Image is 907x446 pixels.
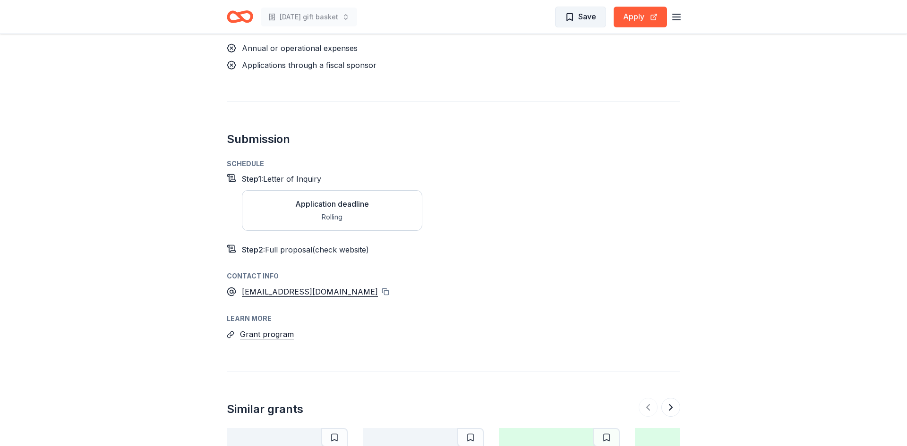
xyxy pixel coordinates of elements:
span: Step 1 : [242,174,263,184]
h2: Submission [227,132,680,147]
span: Full proposal (check website) [265,245,369,254]
a: [EMAIL_ADDRESS][DOMAIN_NAME] [242,286,378,298]
button: [DATE] gift basket [261,8,357,26]
span: Letter of Inquiry [263,174,321,184]
div: Similar grants [227,402,303,417]
button: Save [555,7,606,27]
span: Applications through a fiscal sponsor [242,60,376,70]
div: Learn more [227,313,680,324]
button: Grant program [240,328,294,340]
div: Contact info [227,270,680,282]
div: Schedule [227,158,680,169]
div: Application deadline [295,198,369,210]
a: Home [227,6,253,28]
div: Rolling [295,211,369,223]
span: Step 2 : [242,245,265,254]
span: [DATE] gift basket [280,11,338,23]
span: Save [578,10,596,23]
span: Annual or operational expenses [242,43,358,53]
button: Apply [614,7,667,27]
